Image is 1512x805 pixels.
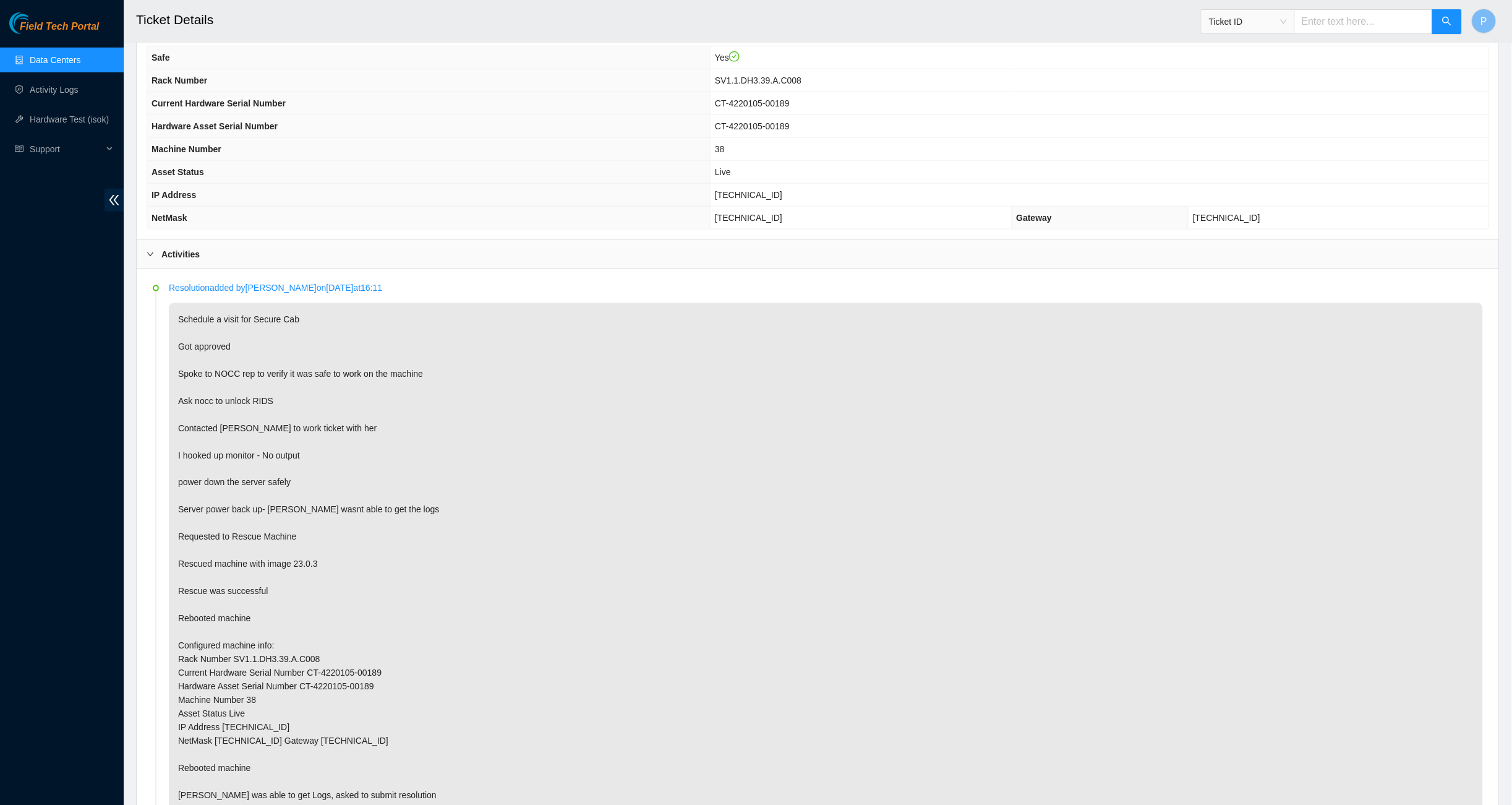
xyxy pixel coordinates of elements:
[715,190,782,200] span: [TECHNICAL_ID]
[1442,16,1452,28] span: search
[137,240,1499,269] div: Activities
[715,213,782,223] span: [TECHNICAL_ID]
[15,145,23,153] span: read
[152,121,278,131] span: Hardware Asset Serial Number
[152,75,207,85] span: Rack Number
[1432,9,1462,34] button: search
[9,12,62,34] img: Akamai Technologies
[152,167,204,177] span: Asset Status
[30,137,103,161] span: Support
[105,189,124,212] span: double-left
[152,213,187,223] span: NetMask
[1193,213,1260,223] span: [TECHNICAL_ID]
[9,22,99,38] a: Akamai TechnologiesField Tech Portal
[715,98,790,108] span: CT-4220105-00189
[152,144,221,154] span: Machine Number
[1481,14,1488,29] span: P
[729,51,740,62] span: check-circle
[715,167,731,177] span: Live
[1294,9,1433,34] input: Enter text here...
[152,98,286,108] span: Current Hardware Serial Number
[1472,9,1497,33] button: P
[715,53,740,62] span: Yes
[169,281,1483,295] p: Resolution added by [PERSON_NAME] on [DATE] at 16:11
[715,144,725,154] span: 38
[20,21,99,33] span: Field Tech Portal
[147,251,154,258] span: right
[715,75,801,85] span: SV1.1.DH3.39.A.C008
[1209,12,1287,31] span: Ticket ID
[1017,213,1053,223] span: Gateway
[715,121,790,131] span: CT-4220105-00189
[30,55,80,65] a: Data Centers
[30,85,79,95] a: Activity Logs
[30,114,109,124] a: Hardware Test (isok)
[152,190,196,200] span: IP Address
[152,53,170,62] span: Safe
[161,248,200,261] b: Activities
